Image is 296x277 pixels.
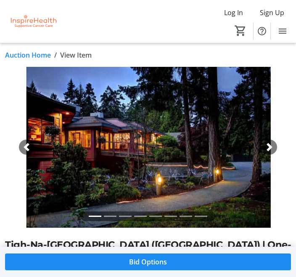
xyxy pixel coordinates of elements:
span: Bid Options [129,257,167,267]
button: Menu [274,23,291,40]
span: View Item [60,50,92,60]
button: Help [254,23,270,40]
span: Log In [224,8,243,18]
span: Sign Up [260,8,284,18]
a: Auction Home [5,50,51,60]
h2: Tigh-Na-[GEOGRAPHIC_DATA] ([GEOGRAPHIC_DATA]) | One-Night Getaway at [GEOGRAPHIC_DATA] [5,238,291,266]
button: Log In [217,6,250,19]
img: InspireHealth Supportive Cancer Care's Logo [5,6,61,37]
button: Cart [233,23,248,38]
button: Bid Options [5,253,291,270]
img: Image [5,67,291,228]
button: Sign Up [253,6,291,19]
span: / [54,50,57,60]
